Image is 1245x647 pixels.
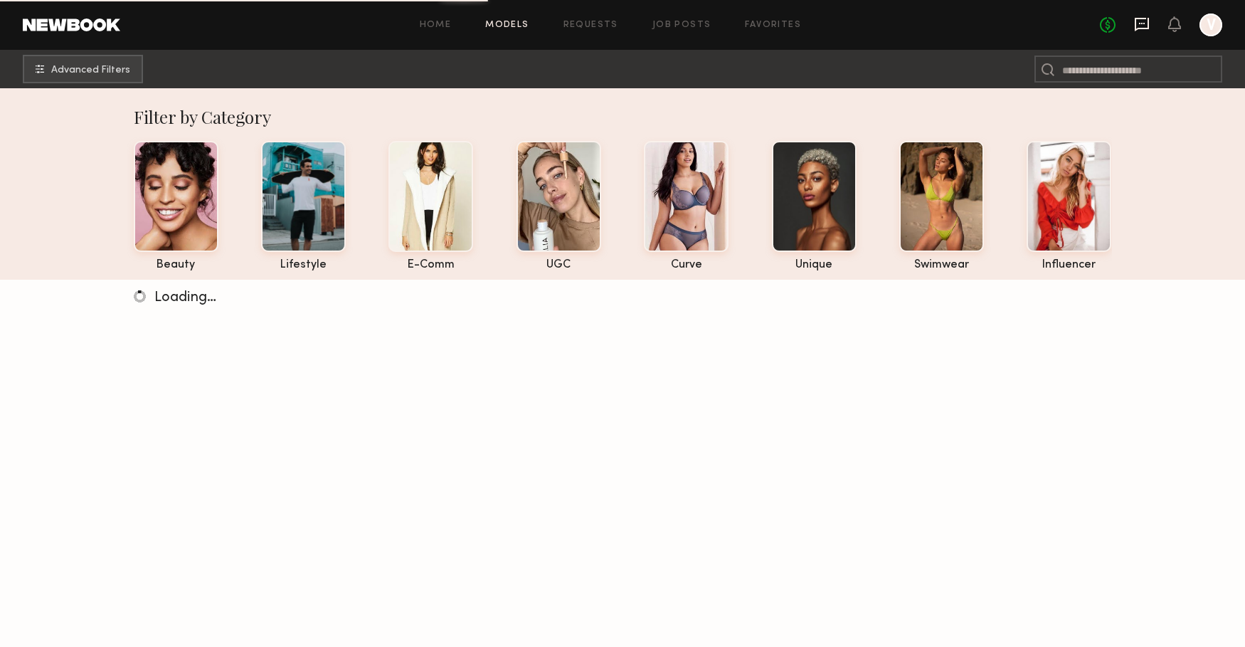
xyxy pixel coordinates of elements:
[420,21,452,30] a: Home
[51,65,130,75] span: Advanced Filters
[516,259,601,271] div: UGC
[23,55,143,83] button: Advanced Filters
[134,259,218,271] div: beauty
[388,259,473,271] div: e-comm
[899,259,984,271] div: swimwear
[772,259,857,271] div: unique
[1027,259,1111,271] div: influencer
[652,21,711,30] a: Job Posts
[745,21,801,30] a: Favorites
[261,259,346,271] div: lifestyle
[1199,14,1222,36] a: V
[485,21,529,30] a: Models
[134,105,1112,128] div: Filter by Category
[563,21,618,30] a: Requests
[644,259,729,271] div: curve
[154,291,216,305] span: Loading…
